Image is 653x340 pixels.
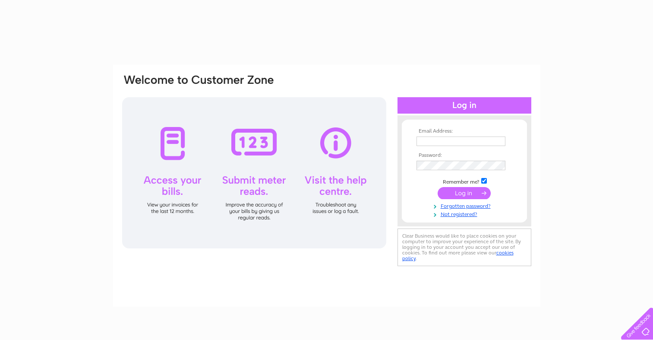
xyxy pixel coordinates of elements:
div: Clear Business would like to place cookies on your computer to improve your experience of the sit... [397,229,531,266]
a: Not registered? [416,210,514,218]
th: Email Address: [414,128,514,134]
td: Remember me? [414,177,514,185]
a: Forgotten password? [416,201,514,210]
a: cookies policy [402,250,514,261]
input: Submit [438,187,491,199]
th: Password: [414,153,514,159]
